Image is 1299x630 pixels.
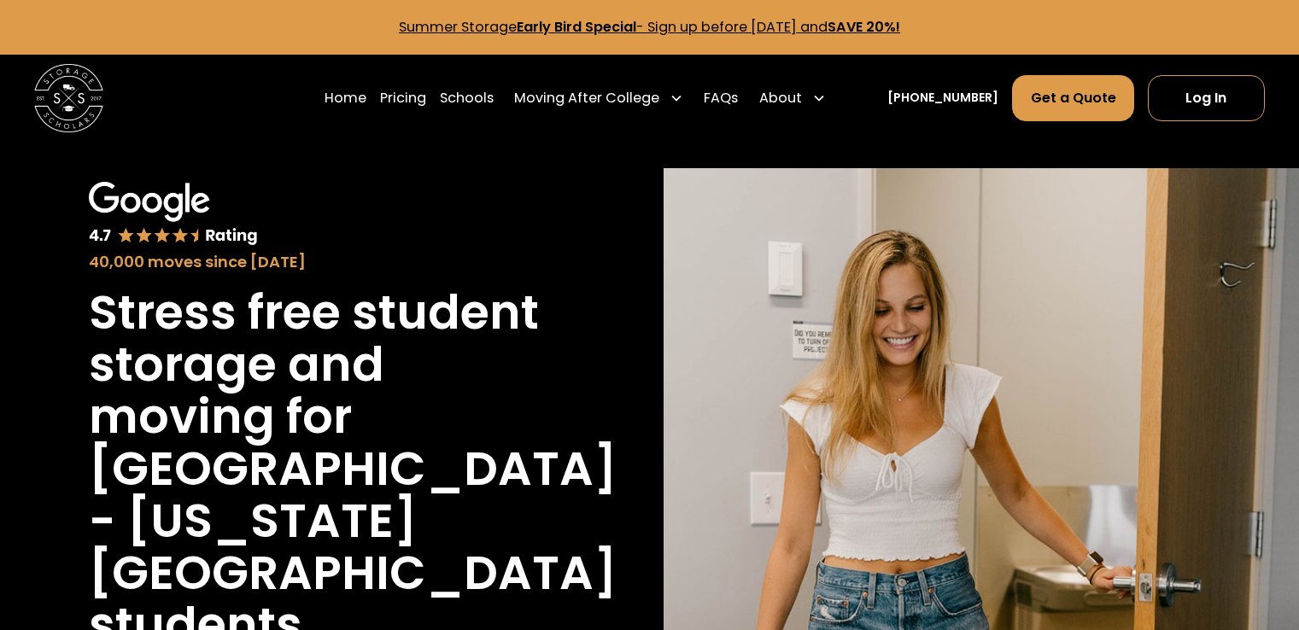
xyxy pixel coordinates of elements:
[89,287,547,443] h1: Stress free student storage and moving for
[440,74,494,122] a: Schools
[89,443,617,599] h1: [GEOGRAPHIC_DATA] - [US_STATE][GEOGRAPHIC_DATA]
[1148,75,1265,121] a: Log In
[1012,75,1133,121] a: Get a Quote
[514,88,659,108] div: Moving After College
[380,74,426,122] a: Pricing
[89,250,547,273] div: 40,000 moves since [DATE]
[759,88,802,108] div: About
[89,182,257,247] img: Google 4.7 star rating
[828,17,900,37] strong: SAVE 20%!
[752,74,833,122] div: About
[507,74,690,122] div: Moving After College
[887,89,998,107] a: [PHONE_NUMBER]
[704,74,738,122] a: FAQs
[34,64,103,133] img: Storage Scholars main logo
[517,17,636,37] strong: Early Bird Special
[399,17,900,37] a: Summer StorageEarly Bird Special- Sign up before [DATE] andSAVE 20%!
[325,74,366,122] a: Home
